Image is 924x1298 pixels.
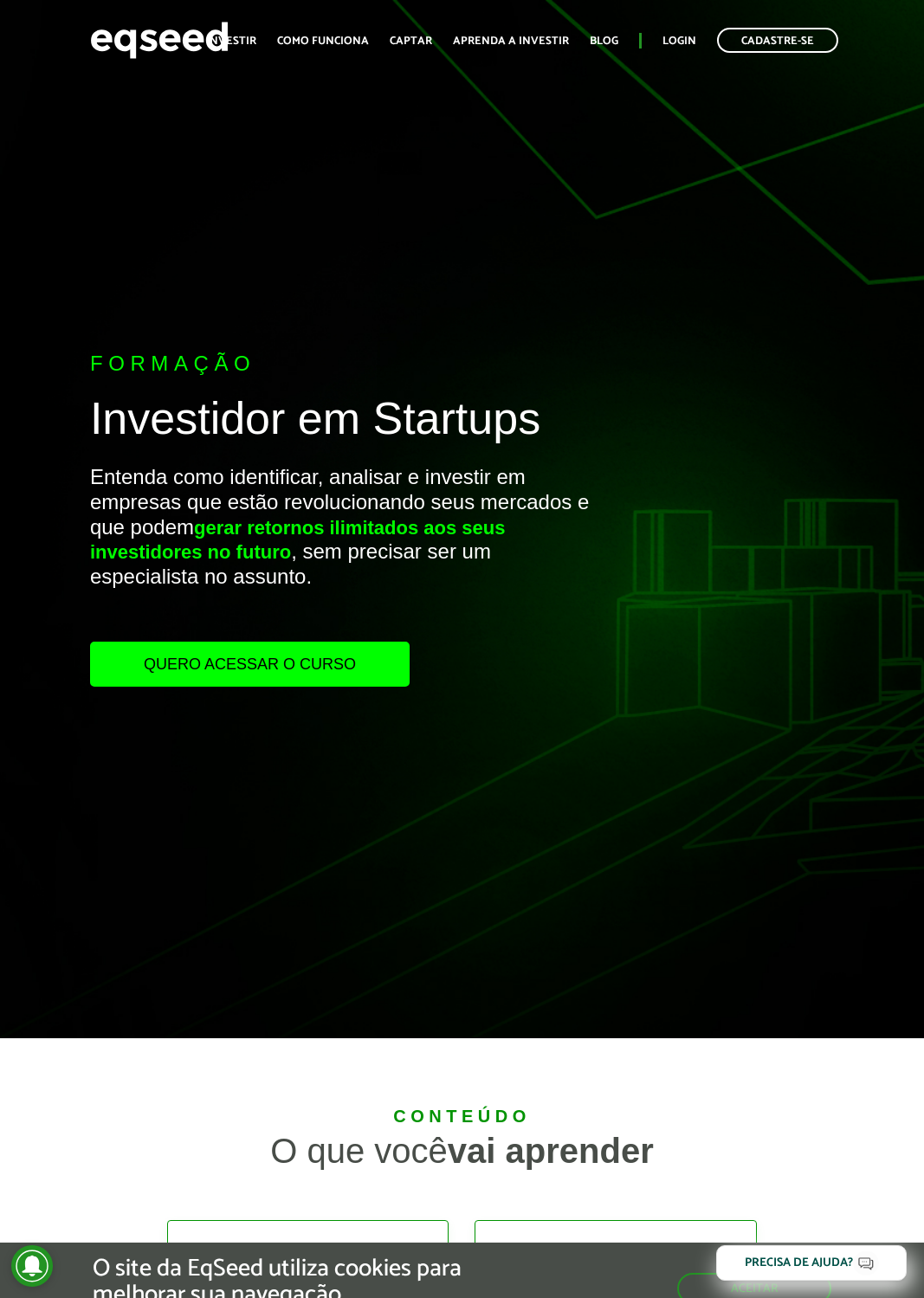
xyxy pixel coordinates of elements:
a: Como funciona [277,36,369,47]
p: Formação [90,352,603,377]
div: Conteúdo [167,1107,757,1125]
a: Investir [206,36,256,47]
img: EqSeed [90,17,229,63]
a: Aprenda a investir [453,36,569,47]
a: Blog [590,36,618,47]
a: Login [662,36,696,47]
a: Quero acessar o curso [90,642,410,687]
strong: gerar retornos ilimitados aos seus investidores no futuro [90,517,506,564]
div: O que você [167,1133,757,1168]
strong: vai aprender [448,1132,654,1170]
a: Cadastre-se [717,28,838,53]
p: Entenda como identificar, analisar e investir em empresas que estão revolucionando seus mercados ... [90,465,603,642]
h1: Investidor em Startups [90,394,603,452]
a: Captar [390,36,432,47]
